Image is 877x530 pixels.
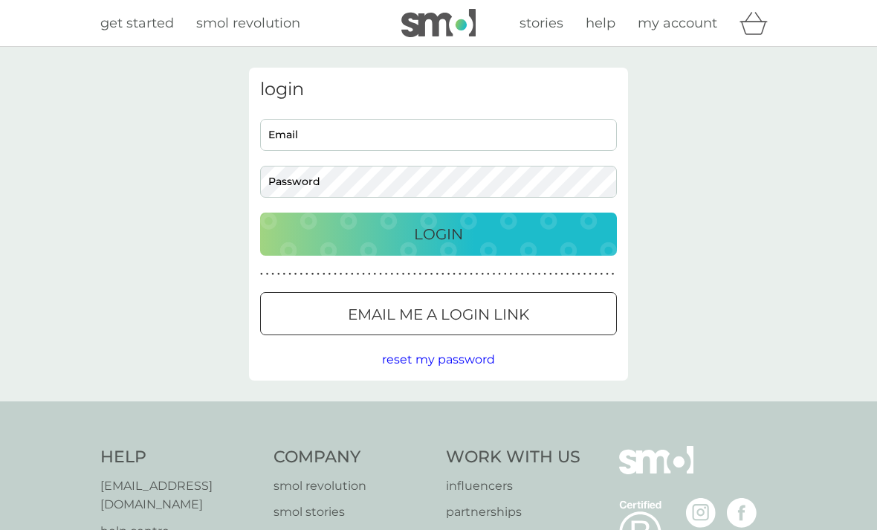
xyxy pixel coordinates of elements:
span: smol revolution [196,15,300,31]
p: ● [305,271,308,278]
span: stories [520,15,563,31]
h4: Help [100,446,259,469]
a: smol revolution [196,13,300,34]
p: ● [595,271,598,278]
p: ● [283,271,286,278]
p: ● [532,271,535,278]
p: ● [424,271,427,278]
button: Email me a login link [260,292,617,335]
p: ● [288,271,291,278]
p: ● [560,271,563,278]
p: ● [583,271,586,278]
p: ● [459,271,462,278]
p: ● [476,271,479,278]
p: Login [414,222,463,246]
p: ● [311,271,314,278]
p: ● [345,271,348,278]
img: visit the smol Facebook page [727,498,757,528]
p: ● [260,271,263,278]
p: ● [487,271,490,278]
p: ● [612,271,615,278]
img: smol [401,9,476,37]
p: ● [402,271,405,278]
a: stories [520,13,563,34]
img: visit the smol Instagram page [686,498,716,528]
p: ● [266,271,269,278]
a: help [586,13,615,34]
p: ● [413,271,416,278]
p: ● [572,271,575,278]
p: ● [566,271,569,278]
p: ● [329,271,331,278]
p: ● [340,271,343,278]
p: ● [577,271,580,278]
img: smol [619,446,693,497]
p: ● [407,271,410,278]
p: ● [453,271,456,278]
a: [EMAIL_ADDRESS][DOMAIN_NAME] [100,476,259,514]
p: ● [498,271,501,278]
p: ● [515,271,518,278]
p: ● [323,271,326,278]
span: get started [100,15,174,31]
h4: Company [274,446,432,469]
a: partnerships [446,502,580,522]
p: ● [504,271,507,278]
p: ● [357,271,360,278]
p: ● [589,271,592,278]
p: ● [390,271,393,278]
span: reset my password [382,352,495,366]
p: ● [362,271,365,278]
p: ● [510,271,513,278]
a: influencers [446,476,580,496]
button: Login [260,213,617,256]
p: ● [419,271,422,278]
p: ● [294,271,297,278]
a: smol stories [274,502,432,522]
div: basket [740,8,777,38]
p: ● [549,271,552,278]
p: ● [368,271,371,278]
a: get started [100,13,174,34]
p: ● [436,271,438,278]
p: ● [334,271,337,278]
p: ● [300,271,302,278]
p: ● [271,271,274,278]
a: smol revolution [274,476,432,496]
p: ● [277,271,280,278]
p: ● [493,271,496,278]
p: ● [385,271,388,278]
a: my account [638,13,717,34]
p: ● [521,271,524,278]
span: my account [638,15,717,31]
p: ● [601,271,603,278]
h4: Work With Us [446,446,580,469]
span: help [586,15,615,31]
p: ● [465,271,467,278]
p: ● [481,271,484,278]
p: ● [441,271,444,278]
p: ● [447,271,450,278]
p: ● [470,271,473,278]
h3: login [260,79,617,100]
p: Email me a login link [348,303,529,326]
p: ● [379,271,382,278]
p: ● [317,271,320,278]
p: ● [538,271,541,278]
p: ● [543,271,546,278]
p: ● [526,271,529,278]
p: ● [430,271,433,278]
button: reset my password [382,350,495,369]
p: ● [555,271,558,278]
p: ● [606,271,609,278]
p: ● [374,271,377,278]
p: ● [396,271,399,278]
p: ● [351,271,354,278]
